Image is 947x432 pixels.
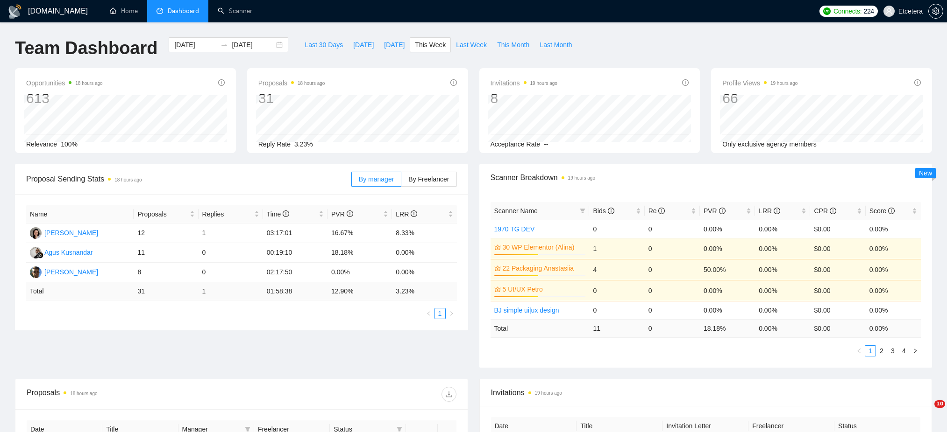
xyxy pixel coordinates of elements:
[759,207,780,215] span: LRR
[379,37,410,52] button: [DATE]
[589,319,644,337] td: 11
[199,263,263,282] td: 0
[26,140,57,148] span: Relevance
[199,223,263,243] td: 1
[392,223,456,243] td: 8.33%
[199,282,263,300] td: 1
[866,238,921,259] td: 0.00%
[910,345,921,356] li: Next Page
[263,243,328,263] td: 00:19:10
[914,79,921,86] span: info-circle
[869,207,895,215] span: Score
[426,311,432,316] span: left
[497,40,529,50] span: This Month
[299,37,348,52] button: Last 30 Days
[267,210,289,218] span: Time
[810,301,865,319] td: $0.00
[26,205,134,223] th: Name
[411,210,417,217] span: info-circle
[114,177,142,182] time: 18 hours ago
[682,79,689,86] span: info-circle
[912,348,918,354] span: right
[353,40,374,50] span: [DATE]
[218,79,225,86] span: info-circle
[456,40,487,50] span: Last Week
[494,265,501,272] span: crown
[810,319,865,337] td: $ 0.00
[75,81,102,86] time: 18 hours ago
[722,77,797,89] span: Profile Views
[810,238,865,259] td: $0.00
[755,238,810,259] td: 0.00%
[755,259,810,280] td: 0.00%
[30,227,42,239] img: TT
[928,7,943,15] a: setting
[854,345,865,356] li: Previous Page
[810,220,865,238] td: $0.00
[415,40,446,50] span: This Week
[347,210,353,217] span: info-circle
[396,210,417,218] span: LRR
[110,7,138,15] a: homeHome
[328,282,392,300] td: 12.90 %
[221,41,228,49] span: to
[888,208,895,214] span: info-circle
[503,263,584,273] a: 22 Packaging Anastasiia
[503,242,584,252] a: 30 WP Elementor (Alina)
[263,223,328,243] td: 03:17:01
[755,220,810,238] td: 0.00%
[929,7,943,15] span: setting
[865,346,876,356] a: 1
[645,259,700,280] td: 0
[441,387,456,402] button: download
[44,228,98,238] div: [PERSON_NAME]
[408,175,449,183] span: By Freelancer
[491,77,557,89] span: Invitations
[37,252,43,258] img: gigradar-bm.png
[258,77,325,89] span: Proposals
[494,286,501,293] span: crown
[30,268,98,275] a: AP[PERSON_NAME]
[898,345,910,356] li: 4
[876,346,887,356] a: 2
[134,263,198,282] td: 8
[263,263,328,282] td: 02:17:50
[449,311,454,316] span: right
[423,308,434,319] button: left
[503,284,584,294] a: 5 UI/UX Petro
[540,40,572,50] span: Last Month
[823,7,831,15] img: upwork-logo.png
[866,220,921,238] td: 0.00%
[305,40,343,50] span: Last 30 Days
[700,319,755,337] td: 18.18 %
[886,8,892,14] span: user
[134,282,198,300] td: 31
[298,81,325,86] time: 18 hours ago
[888,346,898,356] a: 3
[492,37,534,52] button: This Month
[283,210,289,217] span: info-circle
[608,208,614,214] span: info-circle
[919,169,932,177] span: New
[928,4,943,19] button: setting
[202,209,252,219] span: Replies
[814,207,836,215] span: CPR
[866,301,921,319] td: 0.00%
[263,282,328,300] td: 01:58:38
[876,345,887,356] li: 2
[856,348,862,354] span: left
[755,301,810,319] td: 0.00%
[26,90,103,107] div: 613
[755,319,810,337] td: 0.00 %
[258,140,291,148] span: Reply Rate
[435,308,445,319] a: 1
[30,229,98,236] a: TT[PERSON_NAME]
[434,308,446,319] li: 1
[700,238,755,259] td: 0.00%
[934,400,945,408] span: 10
[26,77,103,89] span: Opportunities
[451,37,492,52] button: Last Week
[232,40,274,50] input: End date
[134,223,198,243] td: 12
[589,220,644,238] td: 0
